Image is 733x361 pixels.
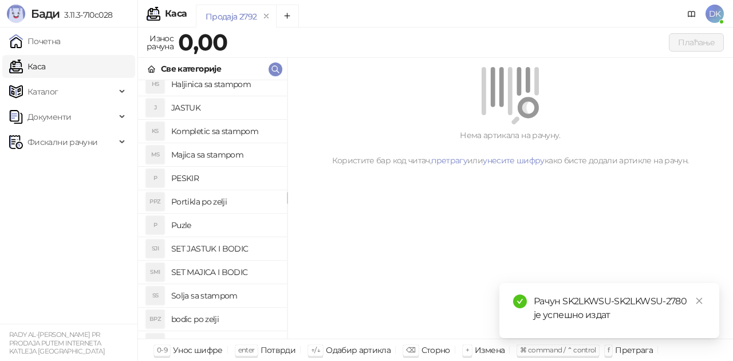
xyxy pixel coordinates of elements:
h4: SET MAJICA I BODIC [171,263,278,281]
h4: JASTUK [171,99,278,117]
small: RADY AL-[PERSON_NAME] PR PRODAJA PUTEM INTERNETA KATLEJA [GEOGRAPHIC_DATA] [9,331,105,355]
div: KS [146,122,164,140]
span: enter [238,346,255,354]
button: Add tab [276,5,299,28]
span: ⌫ [406,346,415,354]
button: Плаћање [669,33,724,52]
h4: Solja sa stampom [171,287,278,305]
h4: Majica sa stampom [171,146,278,164]
span: check-circle [513,295,527,308]
span: 0-9 [157,346,167,354]
span: 3.11.3-710c028 [60,10,112,20]
div: Потврди [261,343,296,358]
a: Каса [9,55,45,78]
span: + [466,346,469,354]
h4: PESKIR [171,169,278,187]
div: PPZ [146,193,164,211]
div: grid [138,80,287,339]
a: Документација [683,5,701,23]
div: Претрага [615,343,653,358]
a: претрагу [431,155,467,166]
a: Почетна [9,30,61,53]
div: Сторно [421,343,450,358]
div: Све категорије [161,62,221,75]
div: MS [146,146,164,164]
img: Logo [7,5,25,23]
div: SJI [146,240,164,258]
div: BPZ [146,310,164,328]
span: Бади [31,7,60,21]
div: Измена [475,343,505,358]
a: Close [693,295,706,307]
div: Одабир артикла [326,343,391,358]
span: DK [706,5,724,23]
div: Износ рачуна [144,31,176,54]
h4: Puzle [171,216,278,234]
h4: SET JASTUK I BODIC [171,240,278,258]
div: P [146,216,164,234]
button: remove [259,11,274,21]
span: close [695,297,703,305]
span: Фискални рачуни [27,131,97,154]
h4: bodic sa stampom [171,333,278,352]
div: Рачун SK2LKWSU-SK2LKWSU-2780 је успешно издат [534,295,706,322]
div: Нема артикала на рачуну. Користите бар код читач, или како бисте додали артикле на рачун. [301,129,719,167]
div: BS [146,333,164,352]
div: P [146,169,164,187]
h4: bodic po zelji [171,310,278,328]
span: ⌘ command / ⌃ control [520,346,596,354]
span: Каталог [27,80,58,103]
h4: Kompletic sa stampom [171,122,278,140]
div: J [146,99,164,117]
strong: 0,00 [178,28,227,56]
span: Документи [27,105,71,128]
div: Унос шифре [173,343,223,358]
a: унесите шифру [483,155,545,166]
h4: Haljinica sa stampom [171,75,278,93]
div: HS [146,75,164,93]
span: ↑/↓ [311,346,320,354]
div: SMI [146,263,164,281]
h4: Portikla po zelji [171,193,278,211]
span: f [608,346,609,354]
div: Продаја 2792 [206,10,257,23]
div: SS [146,287,164,305]
div: Каса [165,9,187,18]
